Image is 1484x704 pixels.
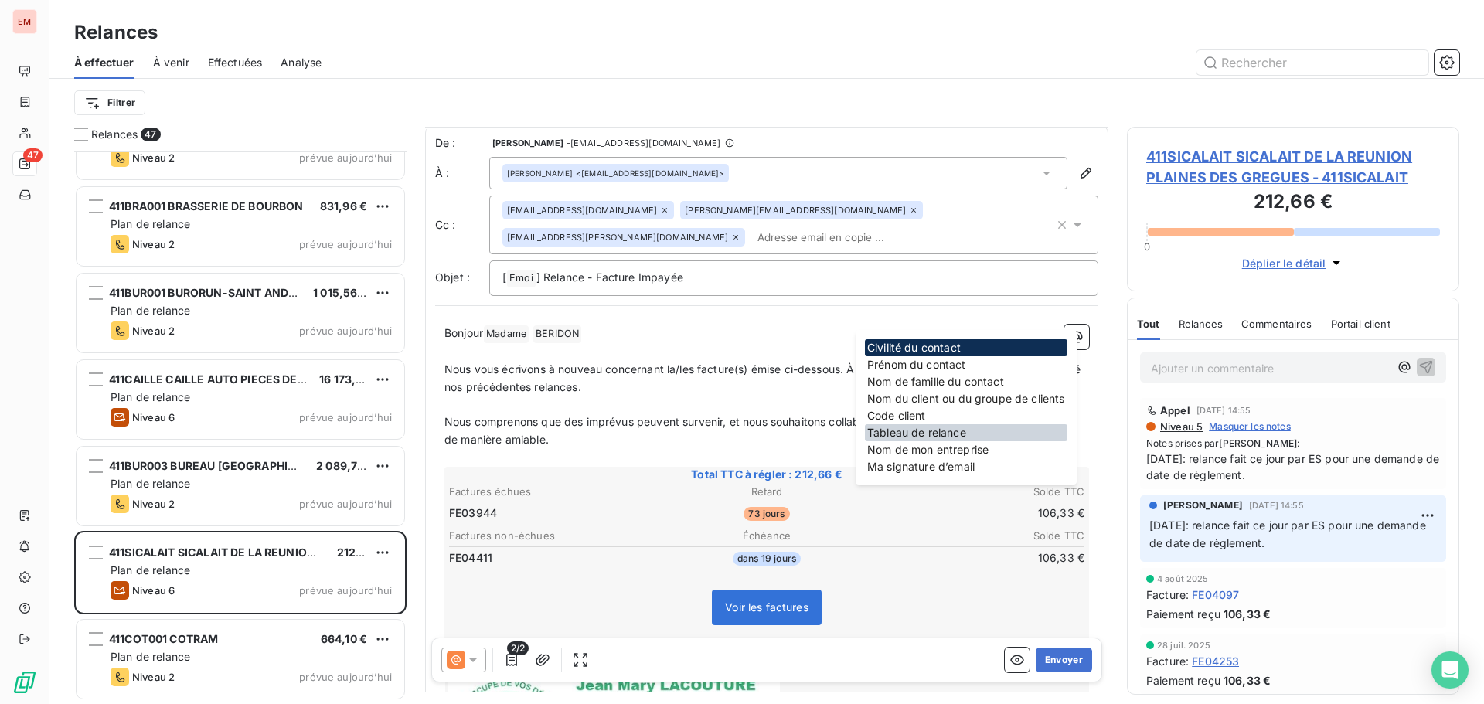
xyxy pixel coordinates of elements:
[874,549,1085,566] td: 106,33 €
[74,55,134,70] span: À effectuer
[435,135,489,151] span: De :
[865,441,1067,458] div: Nom de mon entreprise
[1146,451,1440,483] span: [DATE]: relance fait ce jour par ES pour une demande de date de règlement.
[567,138,720,148] span: - [EMAIL_ADDRESS][DOMAIN_NAME]
[1159,420,1203,433] span: Niveau 5
[1163,498,1243,512] span: [PERSON_NAME]
[74,90,145,115] button: Filtrer
[447,467,1087,482] span: Total TTC à régler : 212,66 €
[109,199,304,213] span: 411BRA001 BRASSERIE DE BOURBON
[1242,255,1326,271] span: Déplier le détail
[1249,501,1304,510] span: [DATE] 14:55
[1237,254,1350,272] button: Déplier le détail
[1144,240,1150,253] span: 0
[1196,406,1251,415] span: [DATE] 14:55
[1149,519,1429,549] span: [DATE]: relance fait ce jour par ES pour une demande de date de règlement.
[444,415,1077,446] span: Nous comprenons que des imprévus peuvent survenir, et nous souhaitons collaborer avec vous pour r...
[109,459,332,472] span: 411BUR003 BUREAU [GEOGRAPHIC_DATA]
[502,270,506,284] span: [
[507,233,728,242] span: [EMAIL_ADDRESS][PERSON_NAME][DOMAIN_NAME]
[484,325,529,343] span: Madame
[533,325,581,343] span: BERIDON
[874,484,1085,500] th: Solde TTC
[1224,672,1271,689] span: 106,33 €
[444,326,483,339] span: Bonjour
[109,546,445,559] span: 411SICALAIT SICALAIT DE LA REUNION PLAINES DES GREGUES
[448,484,659,500] th: Factures échues
[299,238,392,250] span: prévue aujourd’hui
[208,55,263,70] span: Effectuées
[661,528,872,544] th: Échéance
[299,671,392,683] span: prévue aujourd’hui
[1196,50,1428,75] input: Rechercher
[111,650,190,663] span: Plan de relance
[448,549,659,566] td: FE04411
[132,498,175,510] span: Niveau 2
[1431,651,1469,689] div: Open Intercom Messenger
[1146,146,1440,188] span: 411SICALAIT SICALAIT DE LA REUNION PLAINES DES GREGUES - 411SICALAIT
[320,199,367,213] span: 831,96 €
[12,670,37,695] img: Logo LeanPay
[132,325,175,337] span: Niveau 2
[865,373,1067,390] div: Nom de famille du contact
[865,390,1067,407] div: Nom du client ou du groupe de clients
[507,270,536,287] span: Emoi
[299,325,392,337] span: prévue aujourd’hui
[1146,653,1189,669] span: Facture :
[507,168,573,179] span: [PERSON_NAME]
[109,372,362,386] span: 411CAILLE CAILLE AUTO PIECES DE RECHANGE
[1137,318,1160,330] span: Tout
[1219,437,1297,449] span: [PERSON_NAME]
[661,484,872,500] th: Retard
[733,552,801,566] span: dans 19 jours
[536,270,683,284] span: ] Relance - Facture Impayée
[132,238,175,250] span: Niveau 2
[685,206,906,215] span: [PERSON_NAME][EMAIL_ADDRESS][DOMAIN_NAME]
[865,424,1067,441] div: Tableau de relance
[1146,587,1189,603] span: Facture :
[751,226,930,249] input: Adresse email en copie ...
[12,151,36,176] a: 47
[1146,672,1220,689] span: Paiement reçu
[109,286,302,299] span: 411BUR001 BURORUN-SAINT ANDRE
[865,407,1067,424] div: Code client
[444,362,1084,393] span: Nous vous écrivons à nouveau concernant la/les facture(s) émise ci-dessous. À ce jour, cette fact...
[281,55,322,70] span: Analyse
[1146,606,1220,622] span: Paiement reçu
[111,217,190,230] span: Plan de relance
[435,165,489,181] label: À :
[111,563,190,576] span: Plan de relance
[1146,188,1440,219] h3: 212,66 €
[1192,653,1239,669] span: FE04253
[449,505,497,521] span: FE03944
[111,477,190,490] span: Plan de relance
[1157,641,1210,650] span: 28 juil. 2025
[435,217,489,233] label: Cc :
[865,458,1067,475] div: Ma signature d’email
[91,127,138,142] span: Relances
[874,528,1085,544] th: Solde TTC
[111,304,190,317] span: Plan de relance
[1192,587,1239,603] span: FE04097
[153,55,189,70] span: À venir
[23,148,43,162] span: 47
[74,151,407,704] div: grid
[1331,318,1390,330] span: Portail client
[507,641,529,655] span: 2/2
[299,411,392,423] span: prévue aujourd’hui
[132,671,175,683] span: Niveau 2
[1241,318,1312,330] span: Commentaires
[1146,437,1440,451] span: Notes prises par :
[1157,574,1209,583] span: 4 août 2025
[492,138,563,148] span: [PERSON_NAME]
[321,632,367,645] span: 664,10 €
[1160,404,1190,417] span: Appel
[507,168,724,179] div: <[EMAIL_ADDRESS][DOMAIN_NAME]>
[132,151,175,164] span: Niveau 2
[435,270,470,284] span: Objet :
[744,507,789,521] span: 73 jours
[313,286,368,299] span: 1 015,56 €
[299,498,392,510] span: prévue aujourd’hui
[12,9,37,34] div: EM
[111,390,190,403] span: Plan de relance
